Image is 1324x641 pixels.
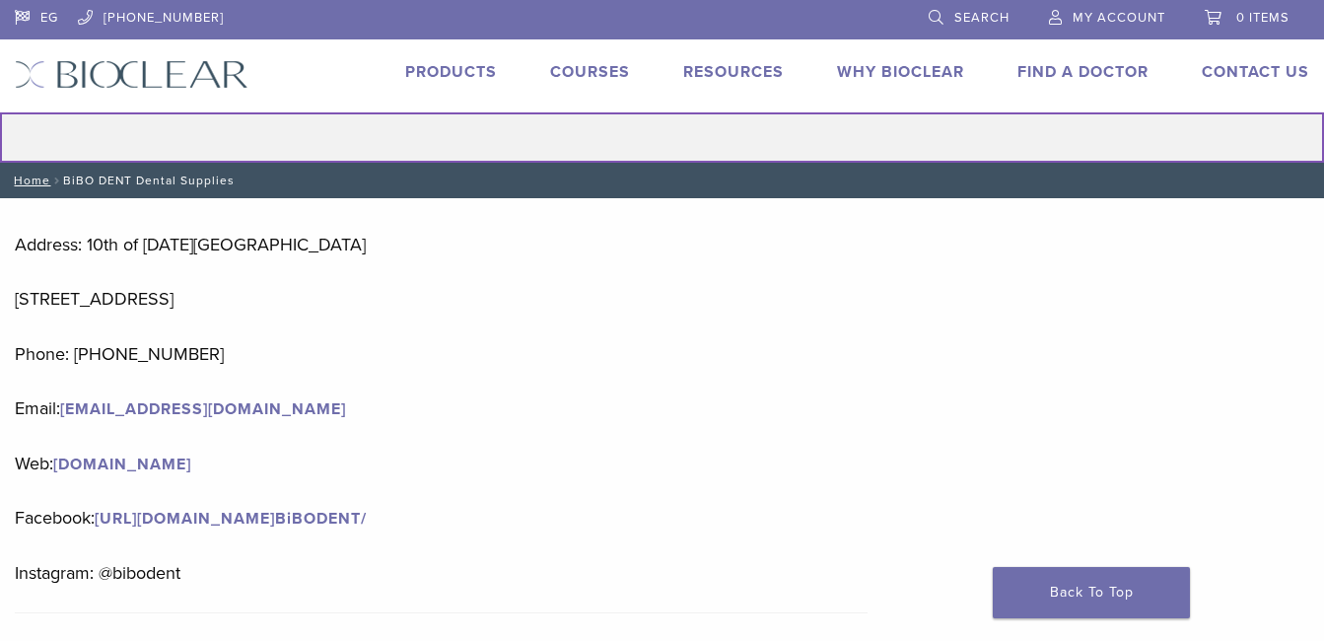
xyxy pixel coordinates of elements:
a: Products [405,62,497,82]
a: [URL][DOMAIN_NAME]BiBODENT/ [95,509,367,529]
span: 0 items [1236,10,1289,26]
a: Contact Us [1202,62,1309,82]
p: Phone: [PHONE_NUMBER] [15,339,868,369]
a: Why Bioclear [837,62,964,82]
a: Find A Doctor [1017,62,1149,82]
a: Home [8,174,50,187]
a: Resources [683,62,784,82]
p: Facebook: [15,503,868,533]
p: Instagram: @bibodent [15,558,868,588]
p: Web: [15,449,868,478]
a: [DOMAIN_NAME] [53,455,191,474]
a: Courses [550,62,630,82]
span: Search [954,10,1010,26]
p: [STREET_ADDRESS] [15,284,868,314]
span: / [50,176,63,185]
p: Address: 10th of [DATE][GEOGRAPHIC_DATA] [15,230,868,259]
a: [EMAIL_ADDRESS][DOMAIN_NAME] [60,399,346,419]
a: Back To Top [993,567,1190,618]
p: Email: [15,393,868,423]
span: My Account [1073,10,1165,26]
img: Bioclear [15,60,248,89]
